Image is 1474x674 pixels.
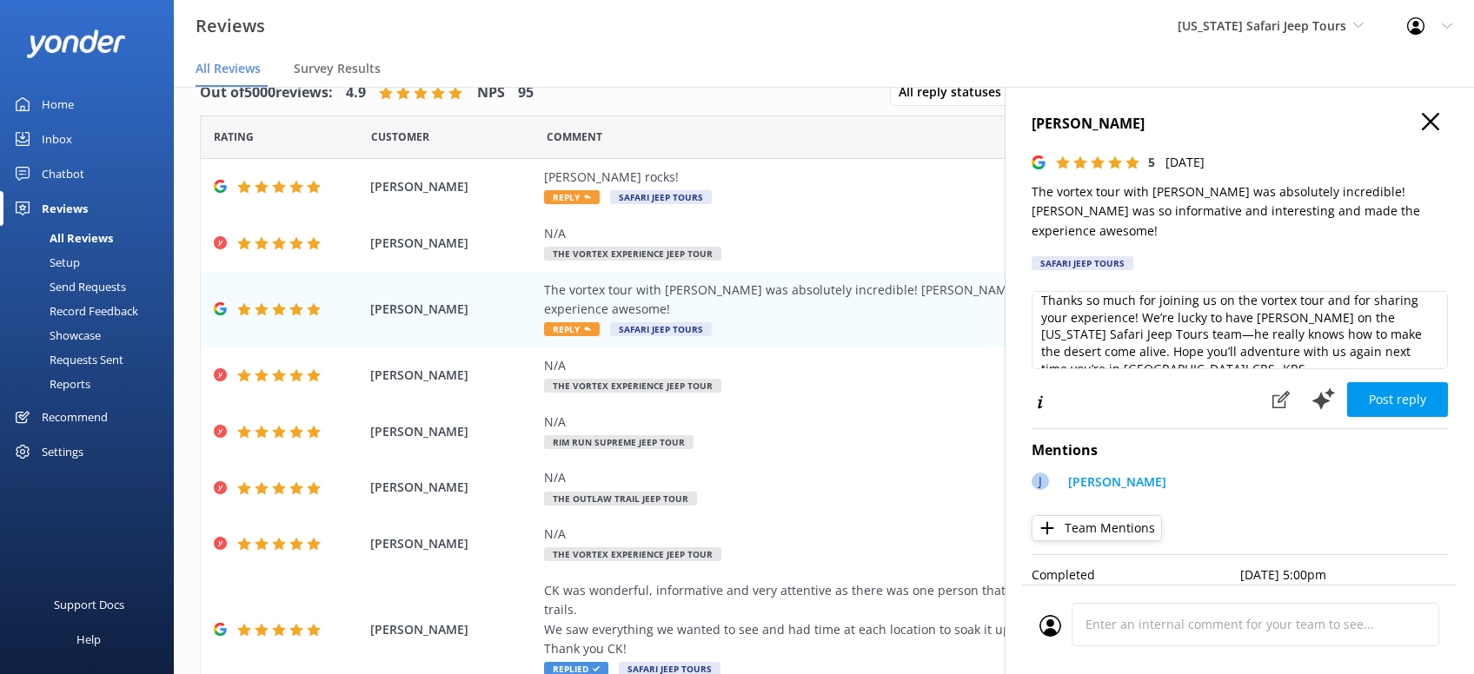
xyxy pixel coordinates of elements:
div: Home [42,87,74,122]
div: Settings [42,434,83,469]
div: Reviews [42,191,88,226]
span: [PERSON_NAME] [370,422,535,441]
span: [PERSON_NAME] [370,177,535,196]
h4: 4.9 [346,82,366,104]
img: user_profile.svg [1039,615,1061,637]
a: All Reviews [10,226,174,250]
span: [PERSON_NAME] [370,620,535,639]
div: N/A [544,224,1330,243]
div: N/A [544,413,1330,432]
div: N/A [544,356,1330,375]
span: [US_STATE] Safari Jeep Tours [1178,17,1346,34]
span: All reply statuses [899,83,1012,102]
div: N/A [544,525,1330,544]
div: Record Feedback [10,299,138,323]
div: N/A [544,468,1330,487]
div: Safari Jeep Tours [1032,256,1133,270]
img: yonder-white-logo.png [26,30,126,58]
p: [DATE] [1165,153,1205,172]
div: Showcase [10,323,101,347]
span: [PERSON_NAME] [370,534,535,553]
span: Rim Run Supreme Jeep Tour [544,435,694,449]
span: The Vortex Experience Jeep Tour [544,379,721,393]
div: Send Requests [10,274,126,299]
h4: 95 [518,82,534,104]
div: Reports [10,372,90,396]
span: Reply [544,190,600,204]
span: [PERSON_NAME] [370,478,535,497]
span: 5 [1148,154,1155,170]
p: [DATE] 5:00pm [1240,565,1449,585]
a: Reports [10,372,174,396]
h3: Reviews [196,12,265,40]
span: Reply [544,322,600,336]
h4: [PERSON_NAME] [1032,113,1448,135]
button: Team Mentions [1032,515,1162,541]
span: All Reviews [196,60,261,77]
button: Close [1422,113,1439,132]
span: Date [371,129,429,145]
div: The vortex tour with [PERSON_NAME] was absolutely incredible! [PERSON_NAME] was so informative an... [544,281,1330,320]
span: Safari Jeep Tours [610,190,712,204]
textarea: Thanks so much for joining us on the vortex tour and for sharing your experience! We’re lucky to ... [1032,291,1448,369]
button: Post reply [1347,382,1448,417]
span: Survey Results [294,60,381,77]
a: Requests Sent [10,347,174,372]
div: CK was wonderful, informative and very attentive as there was one person that did not appreciate ... [544,581,1330,659]
span: Safari Jeep Tours [610,322,712,336]
span: Question [547,129,602,145]
div: Chatbot [42,156,84,191]
div: Support Docs [54,587,124,622]
div: J [1032,472,1049,490]
span: [PERSON_NAME] [370,366,535,385]
a: [PERSON_NAME] [1059,472,1166,496]
span: The Vortex Experience Jeep Tour [544,247,721,261]
h4: Mentions [1032,439,1448,462]
h4: NPS [477,82,505,104]
h4: Out of 5000 reviews: [200,82,333,104]
span: [PERSON_NAME] [370,234,535,253]
div: Requests Sent [10,347,123,372]
div: Help [76,622,101,657]
span: The Outlaw Trail Jeep Tour [544,492,697,505]
p: [PERSON_NAME] [1068,472,1166,492]
p: Completed [1032,565,1240,585]
p: The vortex tour with [PERSON_NAME] was absolutely incredible! [PERSON_NAME] was so informative an... [1032,182,1448,241]
a: Showcase [10,323,174,347]
span: The Vortex Experience Jeep Tour [544,547,721,561]
span: Date [214,129,254,145]
a: Setup [10,250,174,274]
span: [PERSON_NAME] [370,300,535,319]
div: Recommend [42,400,108,434]
div: Setup [10,250,80,274]
a: Send Requests [10,274,174,299]
a: Record Feedback [10,299,174,323]
div: All Reviews [10,226,113,250]
div: Inbox [42,122,72,156]
div: [PERSON_NAME] rocks! [544,168,1330,187]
